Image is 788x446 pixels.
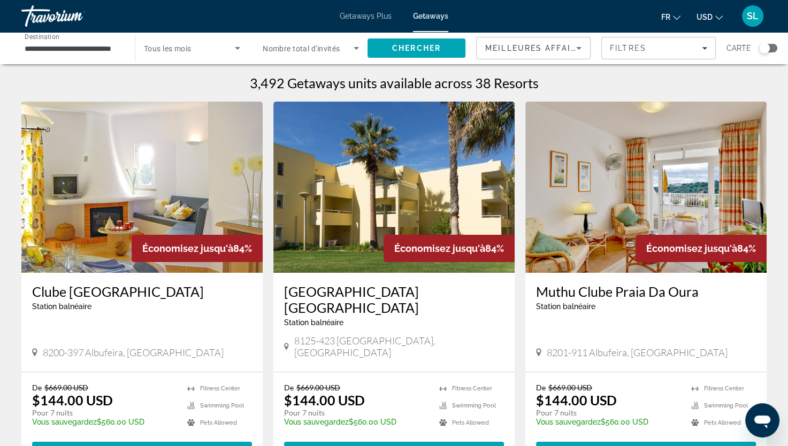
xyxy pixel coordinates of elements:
[536,418,680,426] p: $560.00 USD
[32,418,97,426] span: Vous sauvegardez
[726,41,751,56] span: Carte
[636,235,767,262] div: 84%
[21,2,128,30] a: Travorium
[32,302,91,311] span: Station balnéaire
[485,42,582,55] mat-select: Sort by
[263,44,340,53] span: Nombre total d'invités
[21,102,263,273] img: Clube Albufeira Garden Village
[250,75,539,91] h1: 3,492 Getaways units available across 38 Resorts
[704,385,744,392] span: Fitness Center
[646,243,737,254] span: Économisez jusqu'à
[601,37,716,59] button: Filters
[284,418,349,426] span: Vous sauvegardez
[525,102,767,273] img: Muthu Clube Praia Da Oura
[413,12,448,20] a: Getaways
[547,347,728,358] span: 8201-911 Albufeira, [GEOGRAPHIC_DATA]
[32,383,42,392] span: De
[200,402,244,409] span: Swimming Pool
[704,402,748,409] span: Swimming Pool
[536,418,601,426] span: Vous sauvegardez
[485,44,588,52] span: Meilleures affaires
[43,347,224,358] span: 8200-397 Albufeira, [GEOGRAPHIC_DATA]
[284,283,504,316] a: [GEOGRAPHIC_DATA] [GEOGRAPHIC_DATA]
[536,408,680,418] p: Pour 7 nuits
[392,44,441,52] span: Chercher
[610,44,646,52] span: Filtres
[32,418,177,426] p: $560.00 USD
[273,102,515,273] img: Oasis Village Parque Mourabel
[132,235,263,262] div: 84%
[142,243,233,254] span: Économisez jusqu'à
[452,419,489,426] span: Pets Allowed
[368,39,465,58] button: Search
[384,235,515,262] div: 84%
[452,402,496,409] span: Swimming Pool
[284,392,365,408] p: $144.00 USD
[44,383,88,392] span: $669.00 USD
[452,385,492,392] span: Fitness Center
[394,243,485,254] span: Économisez jusqu'à
[697,13,713,21] span: USD
[284,318,343,327] span: Station balnéaire
[704,419,741,426] span: Pets Allowed
[284,408,429,418] p: Pour 7 nuits
[284,383,294,392] span: De
[548,383,592,392] span: $669.00 USD
[200,419,237,426] span: Pets Allowed
[739,5,767,27] button: User Menu
[536,283,756,299] a: Muthu Clube Praia Da Oura
[661,9,680,25] button: Change language
[32,283,252,299] a: Clube [GEOGRAPHIC_DATA]
[32,392,113,408] p: $144.00 USD
[294,335,504,358] span: 8125-423 [GEOGRAPHIC_DATA], [GEOGRAPHIC_DATA]
[32,408,177,418] p: Pour 7 nuits
[200,385,240,392] span: Fitness Center
[536,392,617,408] p: $144.00 USD
[747,11,759,21] span: SL
[745,403,779,437] iframe: Bouton de lancement de la fenêtre de messagerie
[25,42,121,55] input: Select destination
[661,13,670,21] span: fr
[296,383,340,392] span: $669.00 USD
[284,418,429,426] p: $560.00 USD
[536,383,546,392] span: De
[536,302,595,311] span: Station balnéaire
[144,44,192,53] span: Tous les mois
[697,9,723,25] button: Change currency
[340,12,392,20] a: Getaways Plus
[25,33,59,40] span: Destination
